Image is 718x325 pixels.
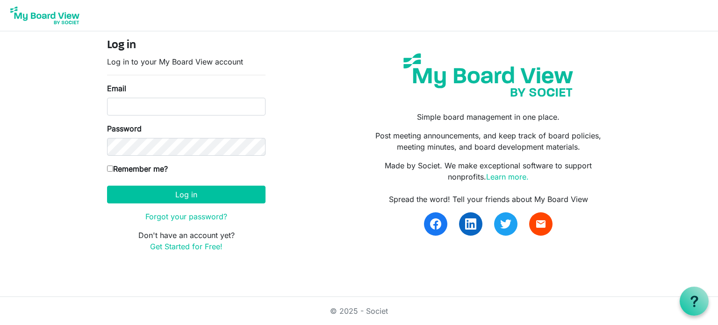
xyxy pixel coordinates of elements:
img: facebook.svg [430,218,441,230]
a: email [529,212,553,236]
p: Don't have an account yet? [107,230,266,252]
button: Log in [107,186,266,203]
p: Made by Societ. We make exceptional software to support nonprofits. [366,160,611,182]
a: © 2025 - Societ [330,306,388,316]
input: Remember me? [107,166,113,172]
img: twitter.svg [500,218,511,230]
h4: Log in [107,39,266,52]
img: linkedin.svg [465,218,476,230]
a: Get Started for Free! [150,242,223,251]
img: my-board-view-societ.svg [396,46,580,104]
div: Spread the word! Tell your friends about My Board View [366,194,611,205]
label: Password [107,123,142,134]
span: email [535,218,546,230]
p: Log in to your My Board View account [107,56,266,67]
img: My Board View Logo [7,4,82,27]
p: Simple board management in one place. [366,111,611,123]
a: Forgot your password? [145,212,227,221]
label: Email [107,83,126,94]
label: Remember me? [107,163,168,174]
p: Post meeting announcements, and keep track of board policies, meeting minutes, and board developm... [366,130,611,152]
a: Learn more. [486,172,529,181]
